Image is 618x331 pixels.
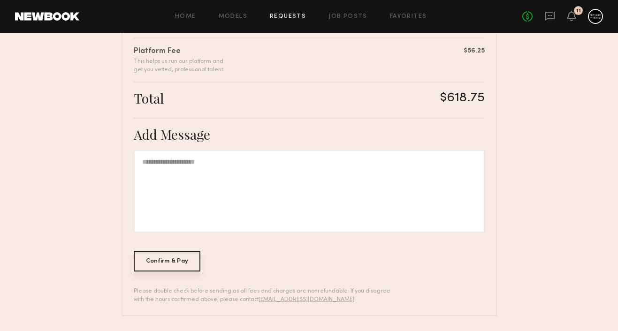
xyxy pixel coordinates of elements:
[134,126,485,143] div: Add Message
[134,46,224,57] div: Platform Fee
[328,14,367,20] a: Job Posts
[219,14,247,20] a: Models
[390,14,427,20] a: Favorites
[134,90,164,106] div: Total
[464,46,485,56] div: $56.25
[576,8,581,14] div: 11
[134,287,397,304] div: Please double check before sending as all fees and charges are nonrefundable. If you disagree wit...
[134,57,224,74] div: This helps us run our platform and get you vetted, professional talent.
[440,90,485,106] div: $618.75
[270,14,306,20] a: Requests
[175,14,196,20] a: Home
[134,251,201,271] div: Confirm & Pay
[259,297,354,302] a: [EMAIL_ADDRESS][DOMAIN_NAME]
